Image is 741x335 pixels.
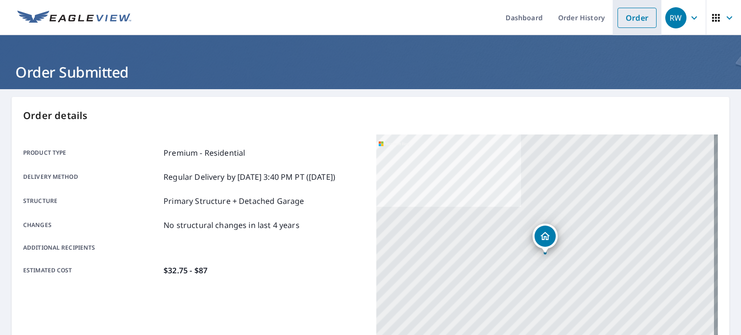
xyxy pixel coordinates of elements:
[23,147,160,159] p: Product type
[23,108,718,123] p: Order details
[617,8,657,28] a: Order
[665,7,686,28] div: RW
[164,265,207,276] p: $32.75 - $87
[23,219,160,231] p: Changes
[17,11,131,25] img: EV Logo
[23,243,160,252] p: Additional recipients
[164,195,304,207] p: Primary Structure + Detached Garage
[164,147,245,159] p: Premium - Residential
[12,62,729,82] h1: Order Submitted
[23,195,160,207] p: Structure
[23,171,160,183] p: Delivery method
[533,224,558,254] div: Dropped pin, building 1, Residential property, 30600 Lake Shore Trl Steamboat Springs, CO 80487
[164,171,335,183] p: Regular Delivery by [DATE] 3:40 PM PT ([DATE])
[164,219,300,231] p: No structural changes in last 4 years
[23,265,160,276] p: Estimated cost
